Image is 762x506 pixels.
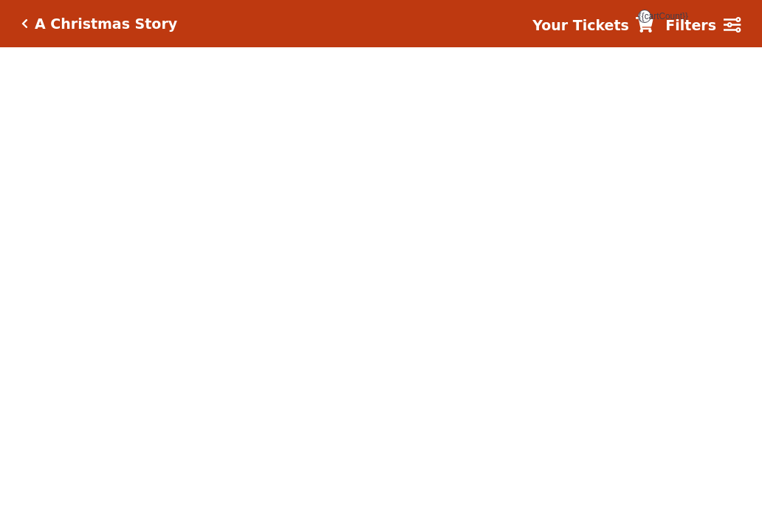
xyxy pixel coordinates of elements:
h5: A Christmas Story [35,16,177,33]
strong: Your Tickets [532,17,629,33]
a: Filters [665,15,741,36]
span: {{cartCount}} [638,10,651,23]
a: Click here to go back to filters [21,18,28,29]
strong: Filters [665,17,716,33]
a: Your Tickets {{cartCount}} [532,15,653,36]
